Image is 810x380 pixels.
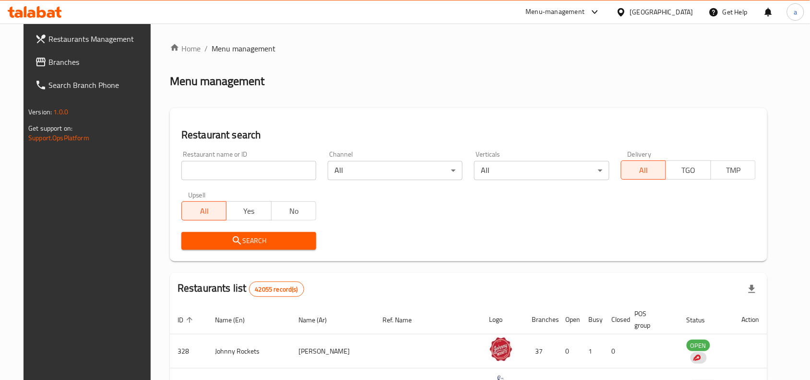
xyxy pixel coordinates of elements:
[181,161,316,180] input: Search for restaurant name or ID..
[692,354,701,362] img: delivery hero logo
[189,235,309,247] span: Search
[212,43,275,54] span: Menu management
[230,204,267,218] span: Yes
[250,285,304,294] span: 42055 record(s)
[48,33,151,45] span: Restaurants Management
[604,305,627,334] th: Closed
[178,281,304,297] h2: Restaurants list
[670,163,707,177] span: TGO
[170,43,767,54] nav: breadcrumb
[181,128,756,142] h2: Restaurant search
[711,160,756,180] button: TMP
[621,160,666,180] button: All
[186,204,223,218] span: All
[275,204,312,218] span: No
[794,7,797,17] span: a
[28,132,89,144] a: Support.OpsPlatform
[666,160,711,180] button: TGO
[740,278,763,301] div: Export file
[170,74,264,89] h2: Menu management
[271,201,316,221] button: No
[734,305,767,334] th: Action
[687,340,710,351] div: OPEN
[382,314,424,326] span: Ref. Name
[249,282,304,297] div: Total records count
[299,314,340,326] span: Name (Ar)
[207,334,291,368] td: Johnny Rockets
[524,334,558,368] td: 37
[48,79,151,91] span: Search Branch Phone
[630,7,693,17] div: [GEOGRAPHIC_DATA]
[170,43,201,54] a: Home
[474,161,609,180] div: All
[291,334,375,368] td: [PERSON_NAME]
[181,232,316,250] button: Search
[687,340,710,351] span: OPEN
[226,201,271,221] button: Yes
[328,161,463,180] div: All
[27,74,159,97] a: Search Branch Phone
[215,314,257,326] span: Name (En)
[53,106,68,118] span: 1.0.0
[28,122,72,135] span: Get support on:
[604,334,627,368] td: 0
[28,106,52,118] span: Version:
[27,27,159,50] a: Restaurants Management
[715,163,752,177] span: TMP
[181,201,226,221] button: All
[204,43,208,54] li: /
[524,305,558,334] th: Branches
[170,334,207,368] td: 328
[691,352,707,364] div: Indicates that the vendor menu management has been moved to DH Catalog service
[178,314,196,326] span: ID
[526,6,585,18] div: Menu-management
[687,314,718,326] span: Status
[489,337,513,361] img: Johnny Rockets
[628,151,652,158] label: Delivery
[581,334,604,368] td: 1
[188,192,206,198] label: Upsell
[48,56,151,68] span: Branches
[581,305,604,334] th: Busy
[625,163,662,177] span: All
[635,308,667,331] span: POS group
[558,334,581,368] td: 0
[27,50,159,74] a: Branches
[481,305,524,334] th: Logo
[558,305,581,334] th: Open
